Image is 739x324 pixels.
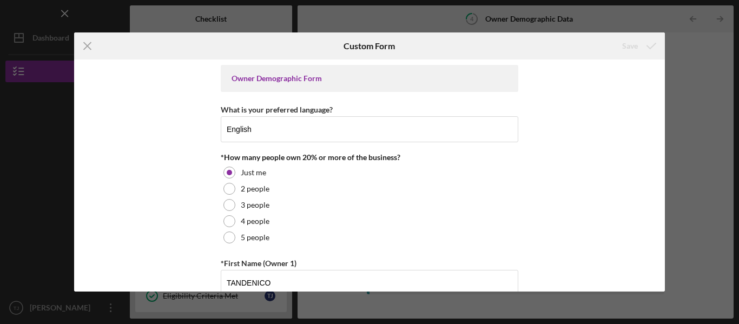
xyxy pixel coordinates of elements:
label: 5 people [241,233,269,242]
label: 2 people [241,184,269,193]
label: Just me [241,168,266,177]
label: 3 people [241,201,269,209]
div: *How many people own 20% or more of the business? [221,153,518,162]
label: What is your preferred language? [221,105,333,114]
label: 4 people [241,217,269,226]
div: Owner Demographic Form [232,74,507,83]
button: Save [611,35,665,57]
h6: Custom Form [344,41,395,51]
label: *First Name (Owner 1) [221,259,296,268]
div: Save [622,35,638,57]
